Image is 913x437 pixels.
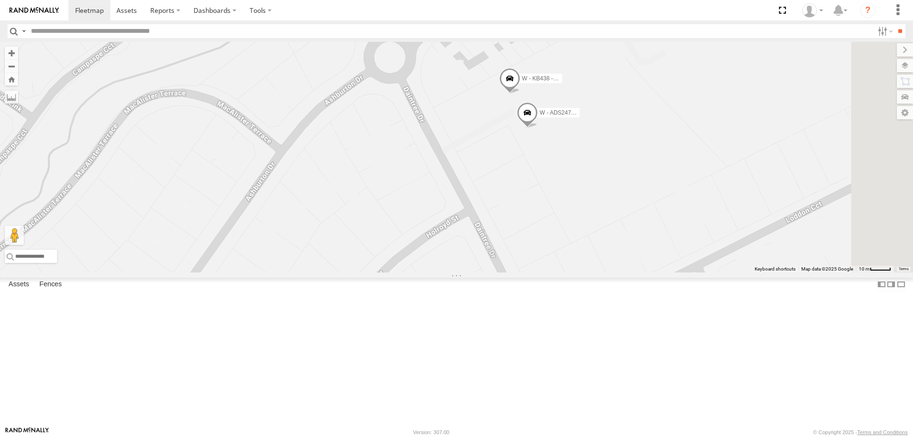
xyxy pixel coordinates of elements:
label: Map Settings [897,106,913,119]
span: W - ADS247 - [PERSON_NAME] [540,109,623,116]
label: Assets [4,278,34,291]
button: Keyboard shortcuts [755,266,796,272]
span: 10 m [859,266,870,272]
button: Zoom out [5,59,18,73]
div: Tye Clark [799,3,826,18]
a: Terms and Conditions [857,429,908,435]
label: Measure [5,90,18,104]
label: Hide Summary Table [896,278,906,291]
button: Zoom Home [5,73,18,86]
label: Search Filter Options [874,24,894,38]
button: Zoom in [5,47,18,59]
div: © Copyright 2025 - [813,429,908,435]
label: Dock Summary Table to the Right [886,278,896,291]
a: Visit our Website [5,427,49,437]
label: Search Query [20,24,28,38]
button: Drag Pegman onto the map to open Street View [5,226,24,245]
i: ? [860,3,875,18]
span: Map data ©2025 Google [801,266,853,272]
label: Fences [35,278,67,291]
span: W - KB438 - [PERSON_NAME] [522,75,602,82]
div: Version: 307.00 [413,429,449,435]
img: rand-logo.svg [10,7,59,14]
button: Map Scale: 10 m per 41 pixels [856,266,894,272]
label: Dock Summary Table to the Left [877,278,886,291]
a: Terms (opens in new tab) [899,267,909,271]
